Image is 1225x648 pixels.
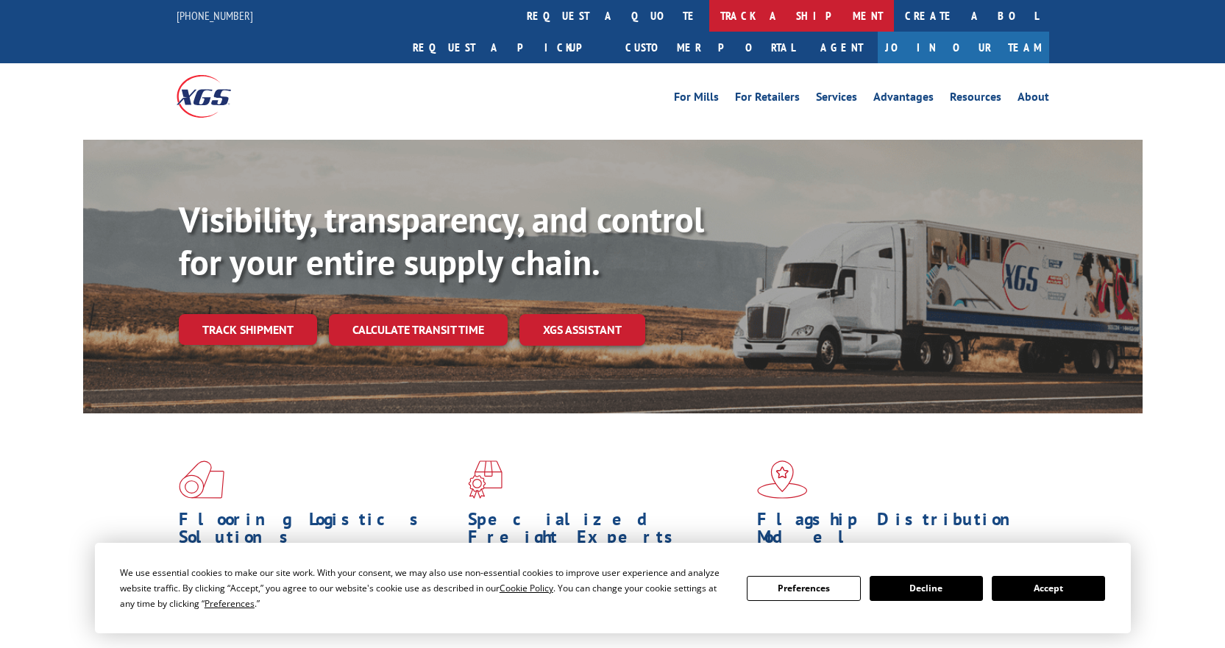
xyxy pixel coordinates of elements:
[179,196,704,285] b: Visibility, transparency, and control for your entire supply chain.
[205,597,255,610] span: Preferences
[179,460,224,499] img: xgs-icon-total-supply-chain-intelligence-red
[806,32,878,63] a: Agent
[468,619,651,636] a: Learn More >
[179,314,317,345] a: Track shipment
[519,314,645,346] a: XGS ASSISTANT
[468,510,746,553] h1: Specialized Freight Experts
[468,460,503,499] img: xgs-icon-focused-on-flooring-red
[878,32,1049,63] a: Join Our Team
[402,32,614,63] a: Request a pickup
[179,619,362,636] a: Learn More >
[500,582,553,594] span: Cookie Policy
[329,314,508,346] a: Calculate transit time
[992,576,1105,601] button: Accept
[674,91,719,107] a: For Mills
[870,576,983,601] button: Decline
[95,543,1131,633] div: Cookie Consent Prompt
[177,8,253,23] a: [PHONE_NUMBER]
[614,32,806,63] a: Customer Portal
[179,510,457,553] h1: Flooring Logistics Solutions
[747,576,860,601] button: Preferences
[816,91,857,107] a: Services
[120,565,729,611] div: We use essential cookies to make our site work. With your consent, we may also use non-essential ...
[950,91,1001,107] a: Resources
[1018,91,1049,107] a: About
[757,510,1035,553] h1: Flagship Distribution Model
[873,91,934,107] a: Advantages
[735,91,800,107] a: For Retailers
[757,460,808,499] img: xgs-icon-flagship-distribution-model-red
